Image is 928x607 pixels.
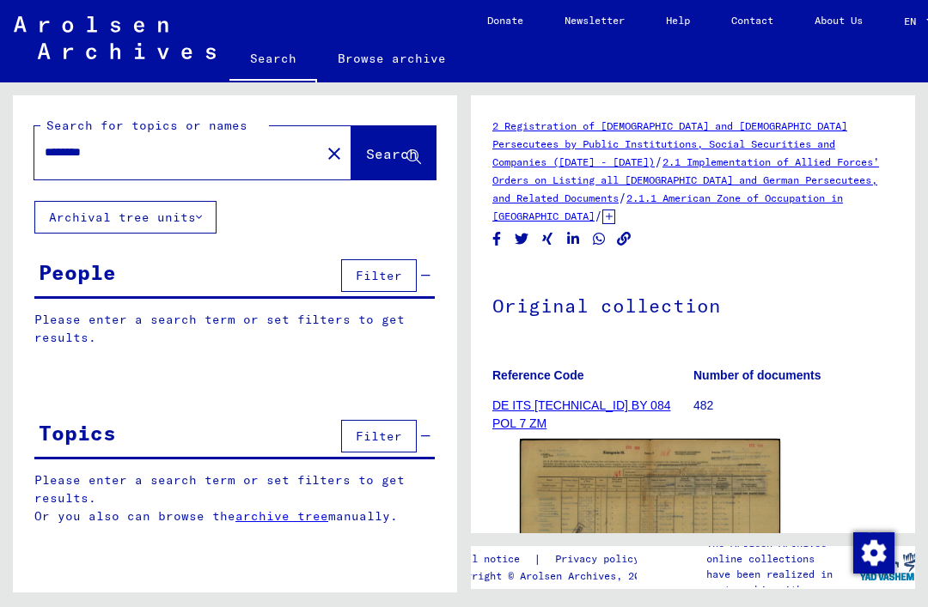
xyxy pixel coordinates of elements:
[351,126,436,179] button: Search
[513,228,531,250] button: Share on Twitter
[341,259,417,292] button: Filter
[492,119,847,168] a: 2 Registration of [DEMOGRAPHIC_DATA] and [DEMOGRAPHIC_DATA] Persecutees by Public Institutions, S...
[615,228,633,250] button: Copy link
[34,201,217,234] button: Archival tree units
[317,38,467,79] a: Browse archive
[706,567,859,598] p: have been realized in partnership with
[235,508,328,524] a: archive tree
[541,550,660,568] a: Privacy policy
[492,155,879,204] a: 2.1 Implementation of Allied Forces’ Orders on Listing all [DEMOGRAPHIC_DATA] and German Persecut...
[595,208,602,223] span: /
[34,311,435,347] p: Please enter a search term or set filters to get results.
[34,471,436,525] p: Please enter a search term or set filters to get results. Or you also can browse the manually.
[853,532,894,574] img: Change consent
[492,191,843,222] a: 2.1.1 American Zone of Occupation in [GEOGRAPHIC_DATA]
[39,417,116,448] div: Topics
[356,268,402,283] span: Filter
[366,145,418,162] span: Search
[356,428,402,444] span: Filter
[590,228,608,250] button: Share on WhatsApp
[448,550,534,568] a: Legal notice
[706,536,859,567] p: The Arolsen Archives online collections
[46,118,247,133] mat-label: Search for topics or names
[539,228,557,250] button: Share on Xing
[317,136,351,170] button: Clear
[341,420,417,452] button: Filter
[655,154,662,169] span: /
[492,398,670,430] a: DE ITS [TECHNICAL_ID] BY 084 POL 7 ZM
[492,368,584,382] b: Reference Code
[448,568,660,584] p: Copyright © Arolsen Archives, 2021
[619,190,626,205] span: /
[448,550,660,568] div: |
[492,266,894,342] h1: Original collection
[39,257,116,288] div: People
[14,16,216,59] img: Arolsen_neg.svg
[324,143,345,164] mat-icon: close
[229,38,317,82] a: Search
[693,397,894,415] p: 482
[488,228,506,250] button: Share on Facebook
[904,15,923,27] span: EN
[565,228,583,250] button: Share on LinkedIn
[693,368,821,382] b: Number of documents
